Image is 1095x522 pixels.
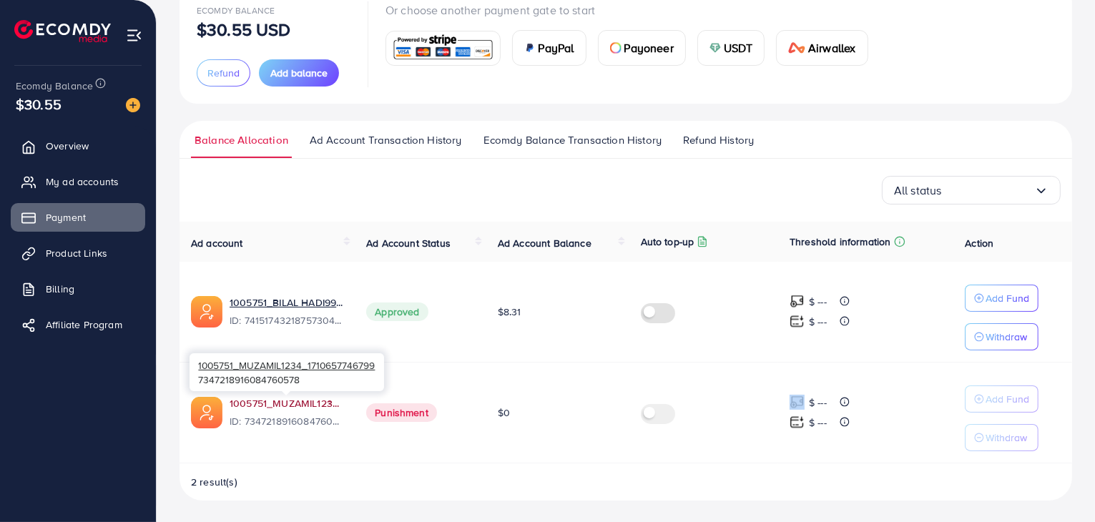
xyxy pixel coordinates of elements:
span: Payoneer [624,39,674,56]
span: $0 [498,405,510,420]
span: Action [965,236,993,250]
a: Product Links [11,239,145,267]
div: <span class='underline'>1005751_BILAL HADI99_1726479818189</span></br>7415174321875730433 [230,295,343,328]
img: card [788,42,805,54]
a: Payment [11,203,145,232]
div: Search for option [882,176,1061,205]
span: USDT [724,39,753,56]
a: cardUSDT [697,30,765,66]
p: Or choose another payment gate to start [386,1,880,19]
span: Billing [46,282,74,296]
img: top-up amount [790,314,805,329]
p: $ --- [809,414,827,431]
span: ID: 7415174321875730433 [230,313,343,328]
a: Billing [11,275,145,303]
span: Add balance [270,66,328,80]
span: $8.31 [498,305,521,319]
input: Search for option [942,179,1034,202]
p: $ --- [809,313,827,330]
p: Threshold information [790,233,890,250]
span: ID: 7347218916084760578 [230,414,343,428]
span: Ecomdy Balance Transaction History [483,132,662,148]
span: Ecomdy Balance [197,4,275,16]
img: ic-ads-acc.e4c84228.svg [191,296,222,328]
span: Ad Account Status [366,236,451,250]
img: menu [126,27,142,44]
span: Ad Account Transaction History [310,132,462,148]
span: Overview [46,139,89,153]
span: My ad accounts [46,174,119,189]
button: Add balance [259,59,339,87]
span: Balance Allocation [195,132,288,148]
button: Add Fund [965,285,1038,312]
p: Withdraw [986,328,1027,345]
a: My ad accounts [11,167,145,196]
img: ic-ads-acc.e4c84228.svg [191,397,222,428]
a: 1005751_MUZAMIL1234_1710657746799 [230,396,343,410]
p: Add Fund [986,290,1029,307]
span: Ad account [191,236,243,250]
span: PayPal [539,39,574,56]
p: $30.55 USD [197,21,291,38]
span: Payment [46,210,86,225]
img: logo [14,20,111,42]
img: image [126,98,140,112]
img: card [391,33,496,64]
button: Withdraw [965,424,1038,451]
span: 1005751_MUZAMIL1234_1710657746799 [198,358,375,372]
a: card [386,31,501,66]
button: Withdraw [965,323,1038,350]
iframe: Chat [1034,458,1084,511]
p: Auto top-up [641,233,694,250]
span: All status [894,179,942,202]
p: $ --- [809,394,827,411]
p: Add Fund [986,390,1029,408]
img: top-up amount [790,294,805,309]
span: Airwallex [808,39,855,56]
button: Refund [197,59,250,87]
img: card [524,42,536,54]
a: cardPayoneer [598,30,686,66]
span: $30.55 [16,94,62,114]
a: Overview [11,132,145,160]
a: cardPayPal [512,30,586,66]
span: Approved [366,302,428,321]
span: Refund [207,66,240,80]
img: top-up amount [790,415,805,430]
span: Refund History [683,132,754,148]
span: Ecomdy Balance [16,79,93,93]
a: 1005751_BILAL HADI99_1726479818189 [230,295,343,310]
img: card [709,42,721,54]
p: Withdraw [986,429,1027,446]
img: top-up amount [790,395,805,410]
a: Affiliate Program [11,310,145,339]
span: Punishment [366,403,437,422]
span: Product Links [46,246,107,260]
img: card [610,42,622,54]
span: 2 result(s) [191,475,237,489]
span: Affiliate Program [46,317,122,332]
p: $ --- [809,293,827,310]
a: cardAirwallex [776,30,868,66]
div: 7347218916084760578 [190,353,384,391]
button: Add Fund [965,385,1038,413]
span: Ad Account Balance [498,236,591,250]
